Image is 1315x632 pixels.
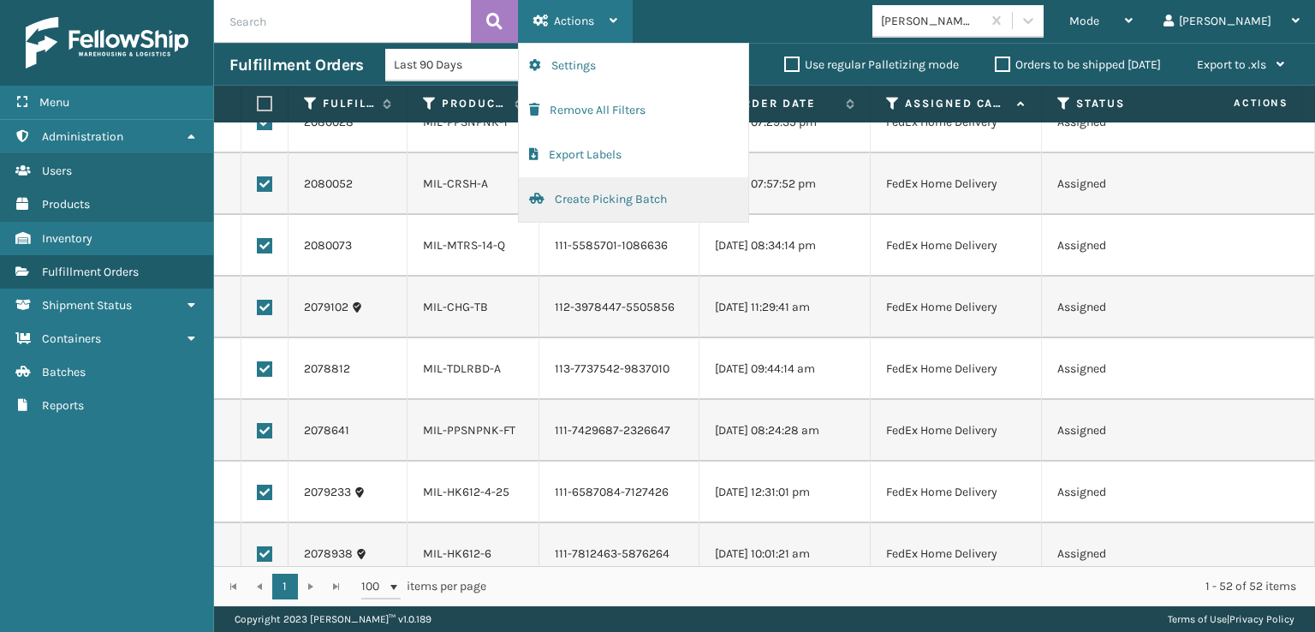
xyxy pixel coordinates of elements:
[1042,400,1213,462] td: Assigned
[229,55,363,75] h3: Fulfillment Orders
[784,57,959,72] label: Use regular Palletizing mode
[519,177,748,222] button: Create Picking Batch
[519,44,748,88] button: Settings
[539,277,699,338] td: 112-3978447-5505856
[423,300,488,314] a: MIL-CHG-TB
[871,153,1042,215] td: FedEx Home Delivery
[1197,57,1266,72] span: Export to .xls
[423,423,515,438] a: MIL-PPSNPNK-FT
[423,115,508,129] a: MIL-PPSNPNK-1
[394,56,527,74] div: Last 90 Days
[423,361,501,376] a: MIL-TDLRBD-A
[42,398,84,413] span: Reports
[39,95,69,110] span: Menu
[539,462,699,523] td: 111-6587084-7127426
[304,422,349,439] a: 2078641
[539,400,699,462] td: 111-7429687-2326647
[304,237,352,254] a: 2080073
[539,523,699,585] td: 111-7812463-5876264
[881,12,983,30] div: [PERSON_NAME] Brands
[304,484,351,501] a: 2079233
[1229,613,1294,625] a: Privacy Policy
[699,92,871,153] td: [DATE] 07:29:35 pm
[539,215,699,277] td: 111-5585701-1086636
[1042,338,1213,400] td: Assigned
[304,176,353,193] a: 2080052
[554,14,594,28] span: Actions
[442,96,506,111] label: Product SKU
[699,277,871,338] td: [DATE] 11:29:41 am
[42,265,139,279] span: Fulfillment Orders
[699,215,871,277] td: [DATE] 08:34:14 pm
[1042,92,1213,153] td: Assigned
[734,96,837,111] label: Order Date
[519,133,748,177] button: Export Labels
[323,96,374,111] label: Fulfillment Order Id
[42,298,132,313] span: Shipment Status
[1042,215,1213,277] td: Assigned
[539,338,699,400] td: 113-7737542-9837010
[1180,89,1299,117] span: Actions
[699,523,871,585] td: [DATE] 10:01:21 am
[871,277,1042,338] td: FedEx Home Delivery
[1069,14,1099,28] span: Mode
[1168,606,1294,632] div: |
[1076,96,1180,111] label: Status
[699,338,871,400] td: [DATE] 09:44:14 am
[699,153,871,215] td: [DATE] 07:57:52 pm
[1042,277,1213,338] td: Assigned
[1168,613,1227,625] a: Terms of Use
[699,462,871,523] td: [DATE] 12:31:01 pm
[1042,523,1213,585] td: Assigned
[1042,462,1213,523] td: Assigned
[42,129,123,144] span: Administration
[361,578,387,595] span: 100
[510,578,1296,595] div: 1 - 52 of 52 items
[272,574,298,599] a: 1
[905,96,1009,111] label: Assigned Carrier Service
[519,88,748,133] button: Remove All Filters
[42,331,101,346] span: Containers
[361,574,486,599] span: items per page
[699,400,871,462] td: [DATE] 08:24:28 am
[42,164,72,178] span: Users
[304,114,354,131] a: 2080028
[26,17,188,69] img: logo
[304,299,348,316] a: 2079102
[423,238,505,253] a: MIL-MTRS-14-Q
[995,57,1161,72] label: Orders to be shipped [DATE]
[423,546,491,561] a: MIL-HK612-6
[304,361,350,378] a: 2078812
[871,92,1042,153] td: FedEx Home Delivery
[235,606,431,632] p: Copyright 2023 [PERSON_NAME]™ v 1.0.189
[304,546,353,563] a: 2078938
[42,365,86,379] span: Batches
[871,215,1042,277] td: FedEx Home Delivery
[871,462,1042,523] td: FedEx Home Delivery
[423,485,509,499] a: MIL-HK612-4-25
[871,338,1042,400] td: FedEx Home Delivery
[1042,153,1213,215] td: Assigned
[42,231,92,246] span: Inventory
[423,176,488,191] a: MIL-CRSH-A
[871,400,1042,462] td: FedEx Home Delivery
[871,523,1042,585] td: FedEx Home Delivery
[42,197,90,212] span: Products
